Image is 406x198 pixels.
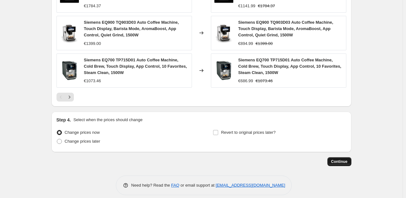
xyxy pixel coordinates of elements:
[57,93,74,102] nav: Pagination
[256,40,273,47] strike: €1399.00
[65,130,100,135] span: Change prices now
[214,23,233,42] img: 71wXlGnQxYL_80x.jpg
[65,93,74,102] button: Next
[221,130,276,135] span: Revert to original prices later?
[171,183,179,188] a: FAQ
[60,23,79,42] img: 71wXlGnQxYL_80x.jpg
[327,157,351,166] button: Continue
[238,58,342,75] span: Siemens EQ700 TP715D01 Auto Coffee Machine, Cold Brew, Touch Display, App Control, 10 Favorites, ...
[84,58,187,75] span: Siemens EQ700 TP715D01 Auto Coffee Machine, Cold Brew, Touch Display, App Control, 10 Favorites, ...
[258,3,275,9] strike: €1784.37
[60,61,79,80] img: 61-WIKj7zoL_80x.jpg
[238,78,253,84] div: €686.99
[131,183,171,188] span: Need help? Read the
[84,3,101,9] div: €1784.37
[73,117,142,123] p: Select when the prices should change
[84,78,101,84] div: €1073.46
[214,61,233,80] img: 61-WIKj7zoL_80x.jpg
[238,20,333,37] span: Siemens EQ900 TQ903D03 Auto Coffee Machine, Touch Display, Barista Mode, AromaBoost, App Control,...
[179,183,216,188] span: or email support at
[65,139,100,144] span: Change prices later
[57,117,71,123] h2: Step 4.
[238,40,253,47] div: €894.99
[84,20,179,37] span: Siemens EQ900 TQ903D03 Auto Coffee Machine, Touch Display, Barista Mode, AromaBoost, App Control,...
[238,3,255,9] div: €1141.99
[331,159,348,164] span: Continue
[84,40,101,47] div: €1399.00
[256,78,273,84] strike: €1073.46
[216,183,285,188] a: [EMAIL_ADDRESS][DOMAIN_NAME]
